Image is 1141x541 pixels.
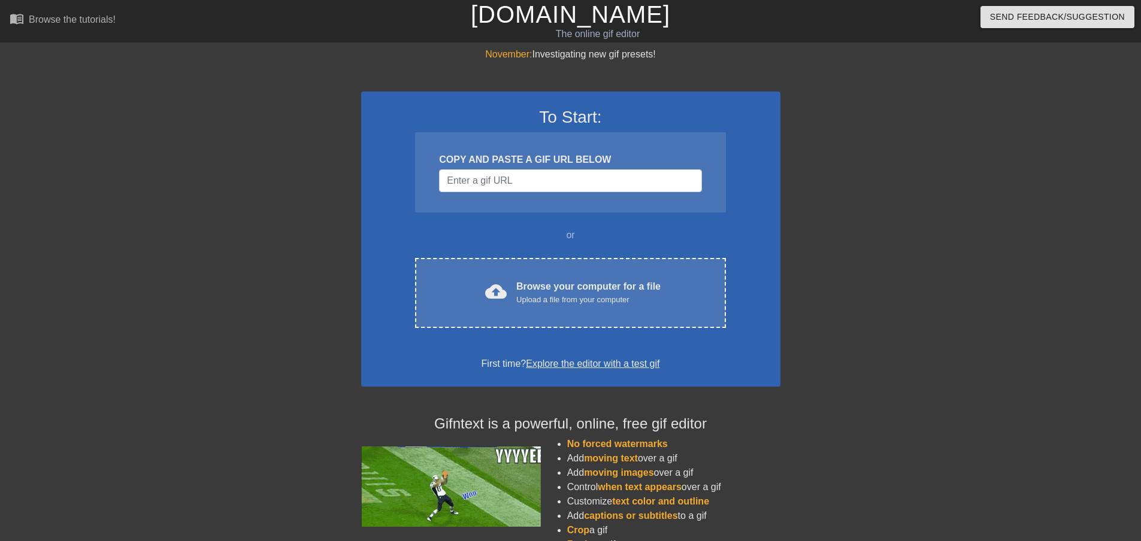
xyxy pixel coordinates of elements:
div: First time? [377,357,765,371]
input: Username [439,169,701,192]
span: No forced watermarks [567,439,668,449]
a: Browse the tutorials! [10,11,116,30]
img: football_small.gif [361,446,541,527]
span: when text appears [598,482,682,492]
li: Add to a gif [567,509,780,523]
div: Investigating new gif presets! [361,47,780,62]
li: Add over a gif [567,466,780,480]
span: menu_book [10,11,24,26]
span: moving text [584,453,638,463]
span: Send Feedback/Suggestion [990,10,1125,25]
span: moving images [584,467,653,478]
span: November: [485,49,532,59]
li: a gif [567,523,780,537]
div: Browse the tutorials! [29,14,116,25]
a: Explore the editor with a test gif [526,358,659,369]
button: Send Feedback/Suggestion [980,6,1134,28]
h4: Gifntext is a powerful, online, free gif editor [361,415,780,433]
h3: To Start: [377,107,765,127]
span: cloud_upload [485,281,507,302]
span: text color and outline [612,496,709,506]
li: Add over a gif [567,451,780,466]
div: Upload a file from your computer [516,294,661,306]
span: Crop [567,525,589,535]
li: Customize [567,494,780,509]
div: COPY AND PASTE A GIF URL BELOW [439,153,701,167]
li: Control over a gif [567,480,780,494]
div: Browse your computer for a file [516,279,661,306]
span: captions or subtitles [584,510,677,521]
a: [DOMAIN_NAME] [471,1,670,28]
div: or [392,228,749,242]
div: The online gif editor [386,27,809,41]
